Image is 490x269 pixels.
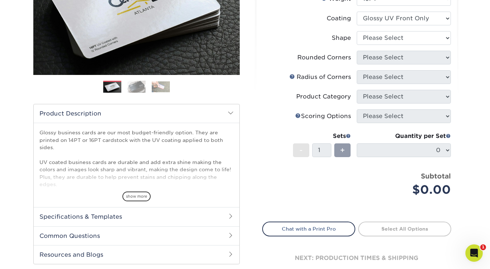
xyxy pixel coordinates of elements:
[262,222,355,236] a: Chat with a Print Pro
[421,172,451,180] strong: Subtotal
[465,244,483,262] iframe: Intercom live chat
[362,181,451,198] div: $0.00
[127,80,146,93] img: Business Cards 02
[103,78,121,96] img: Business Cards 01
[357,132,451,140] div: Quantity per Set
[152,81,170,92] img: Business Cards 03
[122,192,151,201] span: show more
[34,207,239,226] h2: Specifications & Templates
[297,53,351,62] div: Rounded Corners
[300,145,303,156] span: -
[293,132,351,140] div: Sets
[34,245,239,264] h2: Resources and Blogs
[34,226,239,245] h2: Common Questions
[296,92,351,101] div: Product Category
[340,145,345,156] span: +
[295,112,351,121] div: Scoring Options
[289,73,351,81] div: Radius of Corners
[327,14,351,23] div: Coating
[358,222,451,236] a: Select All Options
[480,244,486,250] span: 1
[39,129,234,225] p: Glossy business cards are our most budget-friendly option. They are printed on 14PT or 16PT cards...
[332,34,351,42] div: Shape
[34,104,239,123] h2: Product Description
